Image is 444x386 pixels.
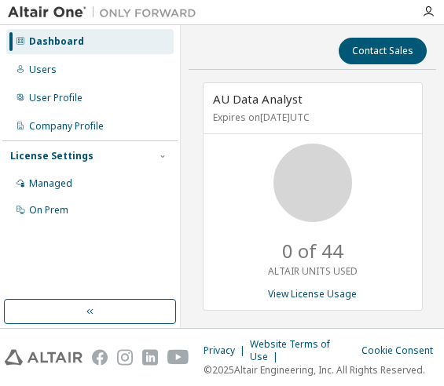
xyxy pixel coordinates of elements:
p: © 2025 Altair Engineering, Inc. All Rights Reserved. [204,363,439,377]
div: Managed [29,177,72,190]
div: Privacy [204,344,250,357]
p: ALTAIR UNITS USED [268,264,358,278]
div: Company Profile [29,120,104,133]
div: Website Terms of Use [250,338,361,363]
div: Dashboard [29,35,84,48]
img: linkedin.svg [142,349,158,366]
span: AU Data Analyst [213,91,303,107]
button: Contact Sales [339,38,427,64]
div: Cookie Consent [361,344,439,357]
p: 0 of 44 [282,238,343,264]
div: Users [29,64,57,76]
img: facebook.svg [92,349,108,366]
div: License Settings [10,150,94,162]
img: Altair One [8,5,204,20]
img: youtube.svg [167,349,189,366]
p: Expires on [DATE] UTC [213,111,409,124]
img: instagram.svg [117,349,133,366]
a: View License Usage [268,287,357,300]
div: User Profile [29,92,83,104]
img: altair_logo.svg [5,349,83,366]
div: On Prem [29,204,68,217]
